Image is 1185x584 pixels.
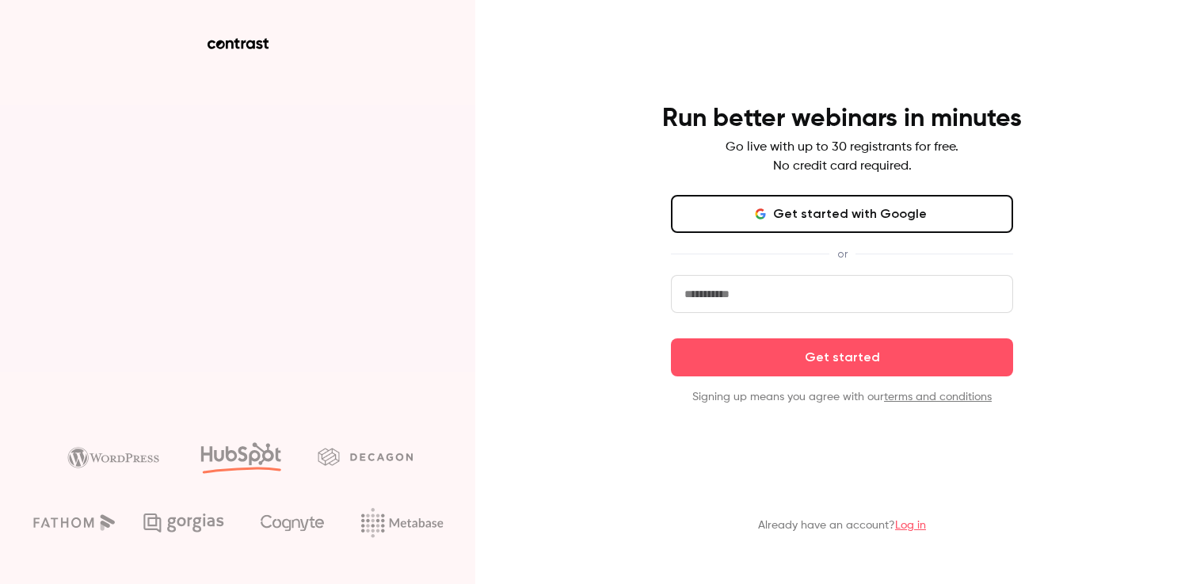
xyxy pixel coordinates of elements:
button: Get started with Google [671,195,1013,233]
a: Log in [895,520,926,531]
p: Already have an account? [758,517,926,533]
h4: Run better webinars in minutes [662,103,1022,135]
p: Signing up means you agree with our [671,389,1013,405]
a: terms and conditions [884,391,992,403]
p: Go live with up to 30 registrants for free. No credit card required. [726,138,958,176]
img: decagon [318,448,413,465]
span: or [829,246,855,262]
button: Get started [671,338,1013,376]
